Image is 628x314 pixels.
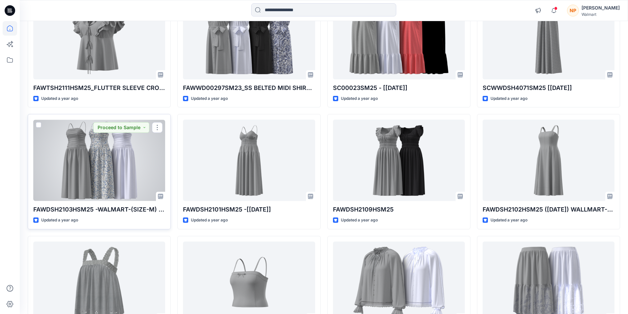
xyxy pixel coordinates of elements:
p: FAWDSH2102HSM25 ([DATE]) WALLMART-SIZE-M [483,205,614,214]
a: FAWDSH2102HSM25 (26-08-24) WALLMART-SIZE-M [483,120,614,201]
p: Updated a year ago [191,95,228,102]
p: SCWWDSH4071SM25 [[DATE]] [483,83,614,93]
p: SC00023SM25 - [[DATE]] [333,83,465,93]
p: Updated a year ago [41,95,78,102]
a: FAWDSH2109HSM25 [333,120,465,201]
p: Updated a year ago [491,217,527,224]
p: FAWDSH2101HSM25 -[[DATE]] [183,205,315,214]
p: Updated a year ago [341,95,378,102]
p: FAWDSH2109HSM25 [333,205,465,214]
p: FAWDSH2103HSM25 -WALMART-(SIZE-M) -28-08-2024 [33,205,165,214]
div: [PERSON_NAME] [582,4,620,12]
p: FAWTSH2111HSM25_FLUTTER SLEEVE CROP TOP [33,83,165,93]
p: FAWWD00297SM23_SS BELTED MIDI SHIRT DRESS [183,83,315,93]
div: NP [567,5,579,16]
p: Updated a year ago [41,217,78,224]
p: Updated a year ago [491,95,527,102]
p: Updated a year ago [191,217,228,224]
div: Walmart [582,12,620,17]
a: FAWDSH2103HSM25 -WALMART-(SIZE-M) -28-08-2024 [33,120,165,201]
a: FAWDSH2101HSM25 -[26-08-24] [183,120,315,201]
p: Updated a year ago [341,217,378,224]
